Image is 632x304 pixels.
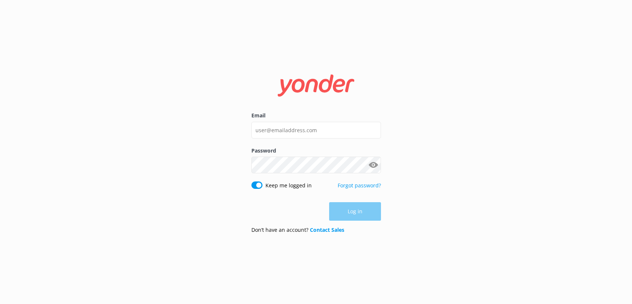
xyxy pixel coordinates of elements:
p: Don’t have an account? [251,226,344,234]
label: Email [251,111,381,120]
button: Show password [366,158,381,173]
label: Keep me logged in [265,181,312,190]
a: Forgot password? [338,182,381,189]
label: Password [251,147,381,155]
a: Contact Sales [310,226,344,233]
input: user@emailaddress.com [251,122,381,138]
